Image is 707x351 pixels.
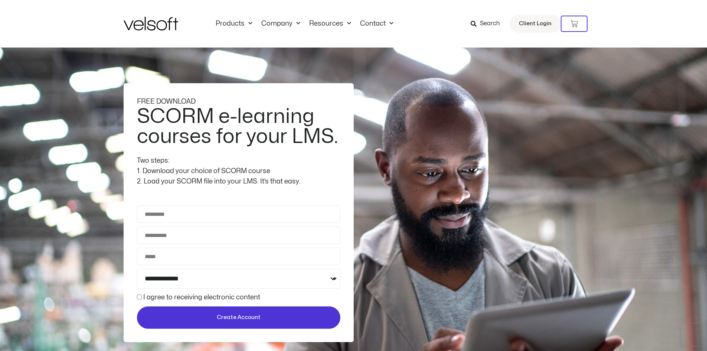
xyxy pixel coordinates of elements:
[211,20,257,28] a: ProductsMenu Toggle
[480,19,500,29] span: Search
[257,20,305,28] a: CompanyMenu Toggle
[124,17,178,30] img: Velsoft Training Materials
[143,294,260,300] label: I agree to receiving electronic content
[356,20,398,28] a: ContactMenu Toggle
[137,176,340,187] div: 2. Load your SCORM file into your LMS. It’s that easy.
[137,166,340,176] div: 1. Download your choice of SCORM course
[519,19,551,29] span: Client Login
[217,313,261,322] span: Create Account
[137,97,340,107] div: FREE DOWNLOAD
[305,20,356,28] a: ResourcesMenu Toggle
[137,156,340,166] div: Two steps:
[510,15,561,33] a: Client Login
[471,17,505,30] a: Search
[211,20,398,28] nav: Menu
[137,306,340,329] button: Create Account
[137,107,338,147] h2: SCORM e-learning courses for your LMS.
